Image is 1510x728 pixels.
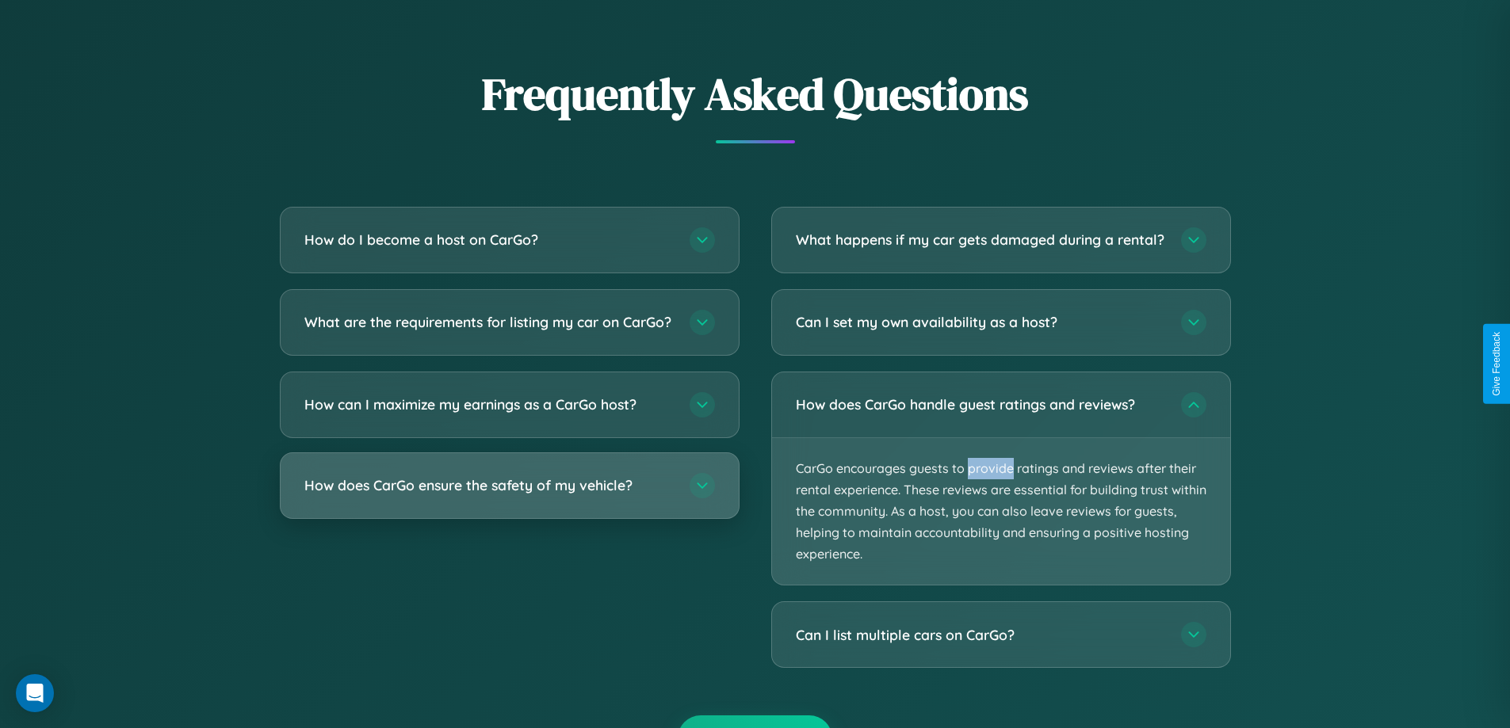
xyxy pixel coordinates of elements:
h3: What happens if my car gets damaged during a rental? [796,230,1165,250]
h3: Can I list multiple cars on CarGo? [796,625,1165,645]
h3: What are the requirements for listing my car on CarGo? [304,312,674,332]
h2: Frequently Asked Questions [280,63,1231,124]
div: Open Intercom Messenger [16,674,54,712]
div: Give Feedback [1491,332,1502,396]
h3: Can I set my own availability as a host? [796,312,1165,332]
h3: How can I maximize my earnings as a CarGo host? [304,394,674,414]
h3: How does CarGo ensure the safety of my vehicle? [304,475,674,495]
h3: How does CarGo handle guest ratings and reviews? [796,394,1165,414]
p: CarGo encourages guests to provide ratings and reviews after their rental experience. These revie... [772,438,1230,585]
h3: How do I become a host on CarGo? [304,230,674,250]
